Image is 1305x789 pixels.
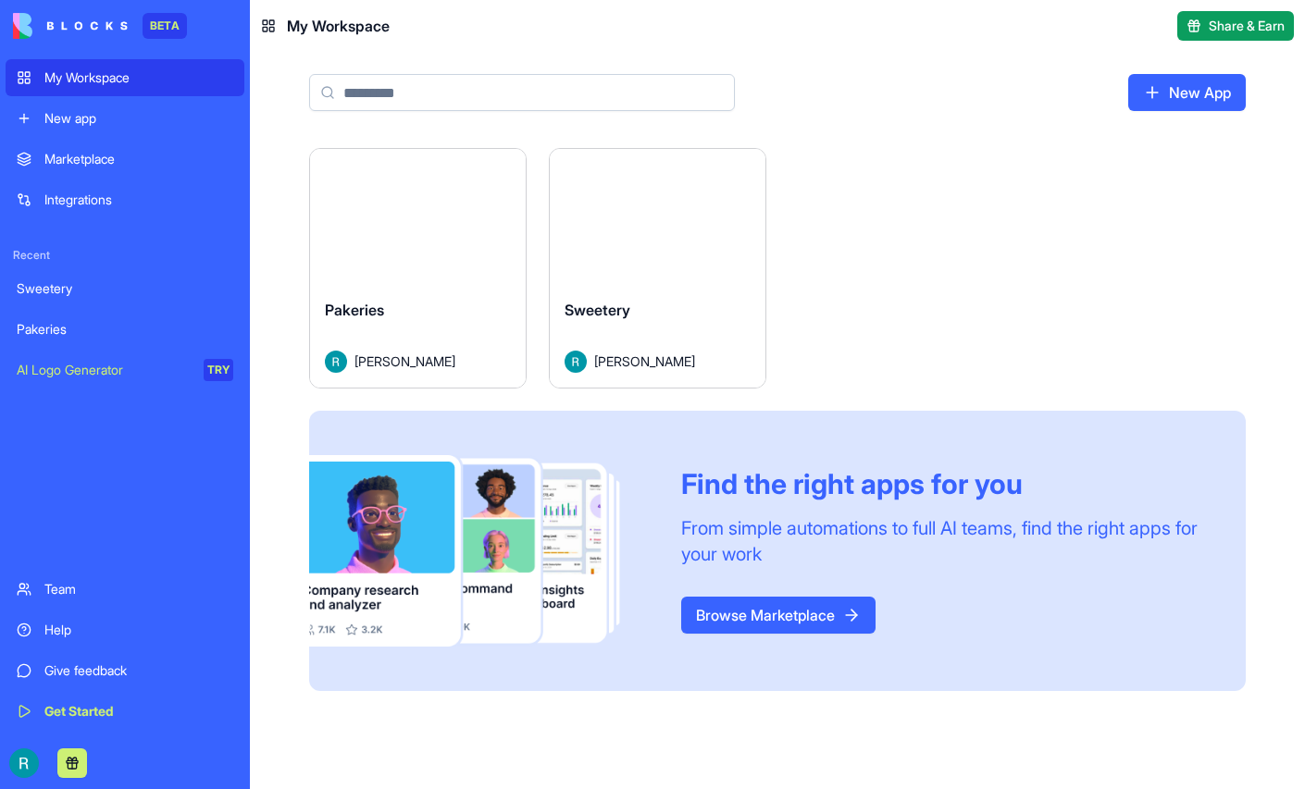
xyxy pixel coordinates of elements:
div: Marketplace [44,150,233,168]
div: AI Logo Generator [17,361,191,379]
a: Marketplace [6,141,244,178]
a: AI Logo GeneratorTRY [6,351,244,388]
button: Share & Earn [1177,11,1294,41]
a: Sweetery [6,270,244,307]
a: BETA [13,13,187,39]
a: Browse Marketplace [681,597,876,634]
div: Help [44,621,233,639]
div: TRY [204,359,233,381]
a: Help [6,611,244,648]
img: Avatar [565,351,587,373]
img: logo [13,13,128,39]
div: Give feedback [44,661,233,680]
div: Integrations [44,191,233,209]
div: Sweetery [17,279,233,298]
div: BETA [143,13,187,39]
a: PakeriesAvatar[PERSON_NAME] [309,148,527,388]
img: Avatar [325,351,347,373]
img: Frame_181_egmpey.png [309,455,652,647]
a: Team [6,571,244,608]
a: Pakeries [6,311,244,348]
div: Get Started [44,702,233,721]
div: New app [44,109,233,128]
span: My Workspace [287,15,390,37]
a: My Workspace [6,59,244,96]
div: From simple automations to full AI teams, find the right apps for your work [681,515,1201,567]
a: New App [1128,74,1246,111]
span: [PERSON_NAME] [354,351,455,371]
span: [PERSON_NAME] [594,351,695,371]
div: Find the right apps for you [681,467,1201,500]
div: My Workspace [44,68,233,87]
a: Get Started [6,693,244,730]
span: Sweetery [565,301,630,319]
span: Share & Earn [1209,17,1285,35]
div: Pakeries [17,320,233,339]
div: Team [44,580,233,598]
img: ACg8ocIQaqk-1tPQtzwxiZ7ZlP6dcFgbwUZ5nqaBNAw22a2oECoLioo=s96-c [9,748,39,778]
a: Give feedback [6,652,244,689]
a: New app [6,100,244,137]
span: Recent [6,248,244,263]
a: Integrations [6,181,244,218]
span: Pakeries [325,301,384,319]
a: SweeteryAvatar[PERSON_NAME] [549,148,766,388]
